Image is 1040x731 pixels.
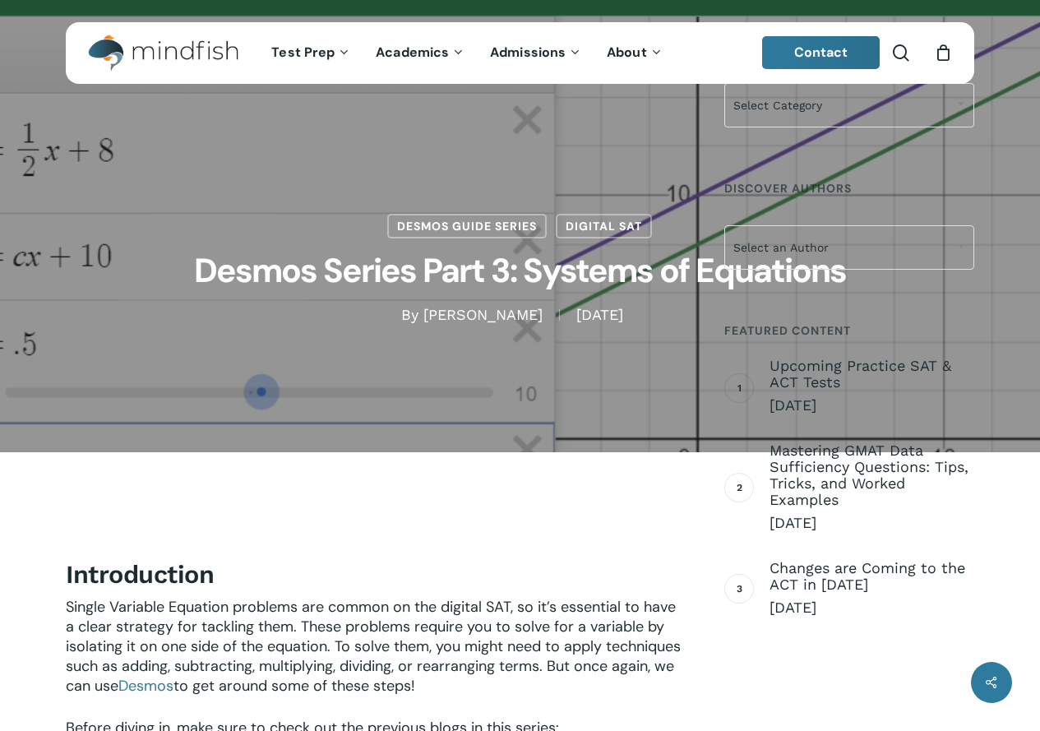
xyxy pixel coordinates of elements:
[594,46,676,60] a: About
[770,513,974,533] span: [DATE]
[794,44,848,61] span: Contact
[490,44,566,61] span: Admissions
[387,214,547,238] a: Desmos Guide Series
[607,44,647,61] span: About
[770,560,974,618] a: Changes are Coming to the ACT in [DATE] [DATE]
[66,22,974,84] header: Main Menu
[363,46,478,60] a: Academics
[271,44,335,61] span: Test Prep
[401,309,418,321] span: By
[259,46,363,60] a: Test Prep
[770,358,974,391] span: Upcoming Practice SAT & ACT Tests
[770,442,974,508] span: Mastering GMAT Data Sufficiency Questions: Tips, Tricks, and Worked Examples
[725,230,973,265] span: Select an Author
[423,306,543,323] a: [PERSON_NAME]
[770,442,974,533] a: Mastering GMAT Data Sufficiency Questions: Tips, Tricks, and Worked Examples [DATE]
[724,173,974,203] h4: Discover Authors
[668,609,1017,708] iframe: Chatbot
[478,46,594,60] a: Admissions
[376,44,449,61] span: Academics
[724,225,974,270] span: Select an Author
[259,22,675,84] nav: Main Menu
[559,309,640,321] span: [DATE]
[556,214,652,238] a: Digital SAT
[725,88,973,123] span: Select Category
[66,560,214,589] b: Introduction
[724,316,974,345] h4: Featured Content
[770,358,974,415] a: Upcoming Practice SAT & ACT Tests [DATE]
[724,83,974,127] span: Select Category
[762,36,881,69] a: Contact
[109,238,931,305] h1: Desmos Series Part 3: Systems of Equations
[770,560,974,593] span: Changes are Coming to the ACT in [DATE]
[770,396,974,415] span: [DATE]
[934,44,952,62] a: Cart
[66,597,681,696] span: Single Variable Equation problems are common on the digital SAT, so it’s essential to have a clea...
[770,598,974,618] span: [DATE]
[118,676,173,696] a: Desmos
